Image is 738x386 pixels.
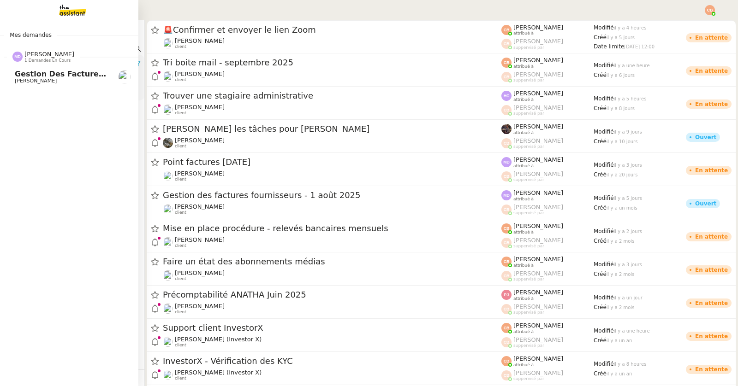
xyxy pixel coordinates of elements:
[513,45,544,50] span: suppervisé par
[175,170,225,177] span: [PERSON_NAME]
[501,303,594,315] app-user-label: suppervisé par
[501,123,594,135] app-user-label: attribué à
[607,239,635,244] span: il y a 2 mois
[513,263,534,268] span: attribué à
[594,238,607,244] span: Créé
[513,329,534,334] span: attribué à
[501,256,594,268] app-user-label: attribué à
[118,70,131,83] img: users%2FHIWaaSoTa5U8ssS5t403NQMyZZE3%2Favatar%2Fa4be050e-05fa-4f28-bbe7-e7e8e4788720
[501,205,512,215] img: svg
[695,201,716,206] div: Ouvert
[695,168,728,173] div: En attente
[594,72,607,78] span: Créé
[594,328,614,334] span: Modifié
[501,270,594,282] app-user-label: suppervisé par
[594,195,614,201] span: Modifié
[695,35,728,41] div: En attente
[501,38,594,50] app-user-label: suppervisé par
[624,44,655,49] span: [DATE] 12:00
[175,343,186,348] span: client
[175,243,186,248] span: client
[695,234,728,240] div: En attente
[614,25,647,30] span: il y a 4 heures
[501,72,512,82] img: svg
[501,222,594,234] app-user-label: attribué à
[501,355,594,367] app-user-label: attribué à
[175,369,262,376] span: [PERSON_NAME] (Investor X)
[513,211,544,216] span: suppervisé par
[513,230,534,235] span: attribué à
[594,294,614,301] span: Modifié
[513,310,544,315] span: suppervisé par
[501,322,594,334] app-user-label: attribué à
[594,43,624,50] span: Date limite
[513,256,563,263] span: [PERSON_NAME]
[614,96,647,101] span: il y a 5 heures
[513,322,563,329] span: [PERSON_NAME]
[614,362,647,367] span: il y a 8 heures
[163,191,501,199] span: Gestion des factures fournisseurs - 1 août 2025
[513,355,563,362] span: [PERSON_NAME]
[163,170,501,182] app-user-detailed-label: client
[513,164,534,169] span: attribué à
[607,35,635,40] span: il y a 5 jours
[163,38,173,48] img: users%2FrxcTinYCQST3nt3eRyMgQ024e422%2Favatar%2Fa0327058c7192f72952294e6843542370f7921c3.jpg
[163,25,173,35] span: 🚨
[594,62,614,69] span: Modifié
[501,90,594,102] app-user-label: attribué à
[501,289,594,301] app-user-label: attribué à
[594,171,607,178] span: Créé
[594,361,614,367] span: Modifié
[695,135,716,140] div: Ouvert
[594,370,607,377] span: Créé
[12,52,23,62] img: svg
[175,203,225,210] span: [PERSON_NAME]
[513,137,563,144] span: [PERSON_NAME]
[175,276,186,281] span: client
[501,304,512,314] img: svg
[501,238,512,248] img: svg
[163,291,501,299] span: Précomptabilité ANATHA Juin 2025
[501,57,594,69] app-user-label: attribué à
[163,336,501,348] app-user-detailed-label: client
[24,58,71,63] span: 1 demandes en cours
[501,369,594,381] app-user-label: suppervisé par
[513,144,544,149] span: suppervisé par
[513,197,534,202] span: attribué à
[163,37,501,49] app-user-detailed-label: client
[163,70,501,82] app-user-detailed-label: client
[607,338,632,343] span: il y a un an
[163,324,501,332] span: Support client InvestorX
[163,236,501,248] app-user-detailed-label: client
[501,171,512,181] img: svg
[614,229,642,234] span: il y a 2 jours
[513,170,563,177] span: [PERSON_NAME]
[607,106,635,111] span: il y a 8 jours
[594,304,607,310] span: Créé
[513,57,563,64] span: [PERSON_NAME]
[501,356,512,366] img: svg
[594,105,607,111] span: Créé
[175,210,186,215] span: client
[163,104,501,116] app-user-detailed-label: client
[513,189,563,196] span: [PERSON_NAME]
[175,269,225,276] span: [PERSON_NAME]
[695,333,728,339] div: En attente
[175,310,186,315] span: client
[501,170,594,182] app-user-label: suppervisé par
[501,91,512,101] img: svg
[163,158,501,166] span: Point factures [DATE]
[614,262,642,267] span: il y a 3 jours
[175,77,186,82] span: client
[501,223,512,234] img: svg
[163,58,501,67] span: Tri boite mail - septembre 2025
[594,162,614,168] span: Modifié
[513,376,544,381] span: suppervisé par
[594,95,614,102] span: Modifié
[614,129,642,135] span: il y a 9 jours
[175,376,186,381] span: client
[695,68,728,74] div: En attente
[501,190,512,200] img: svg
[513,24,563,31] span: [PERSON_NAME]
[513,123,563,130] span: [PERSON_NAME]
